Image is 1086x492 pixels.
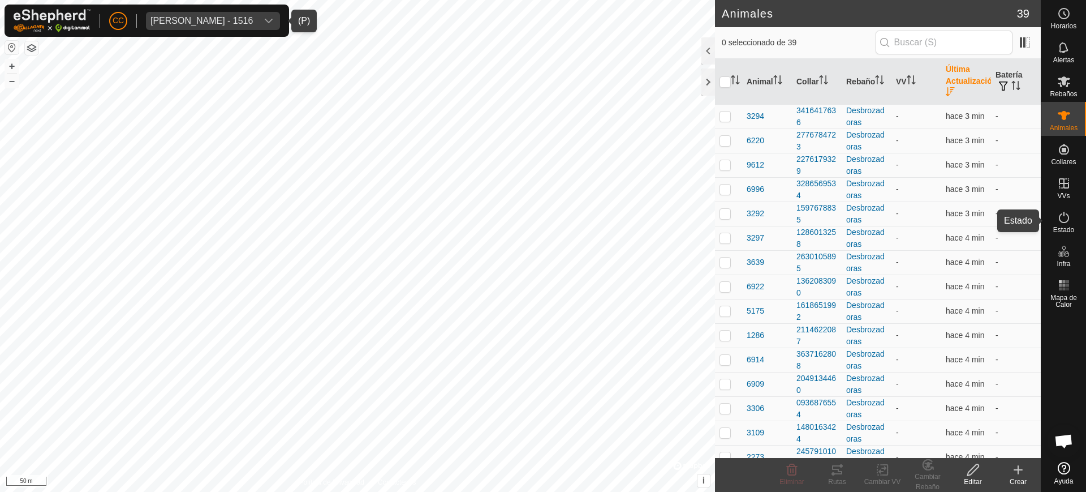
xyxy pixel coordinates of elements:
td: - [991,445,1041,469]
div: Desbrozadoras [846,105,887,129]
span: 1286 [747,330,764,341]
th: Última Actualización [941,59,991,105]
div: 1286013258 [796,226,837,250]
app-display-virtual-paddock-transition: - [896,428,899,437]
div: Cambiar Rebaño [905,472,950,492]
button: Capas del Mapa [25,41,38,55]
button: + [5,59,19,73]
span: i [703,476,705,485]
app-display-virtual-paddock-transition: - [896,379,899,388]
span: Ayuda [1054,478,1074,485]
div: 1597678835 [796,202,837,226]
input: Buscar (S) [876,31,1012,54]
span: Oliver Castedo Vega - 1516 [146,12,257,30]
app-display-virtual-paddock-transition: - [896,209,899,218]
span: 6909 [747,378,764,390]
div: Desbrozadoras [846,202,887,226]
p-sorticon: Activar para ordenar [907,77,916,86]
span: 3292 [747,208,764,220]
span: 2 oct 2025, 8:23 [946,209,984,218]
app-display-virtual-paddock-transition: - [896,282,899,291]
button: i [697,474,710,487]
td: - [991,226,1041,250]
div: Desbrozadoras [846,153,887,177]
div: 0936876554 [796,397,837,421]
div: Desbrozadoras [846,348,887,372]
span: 2 oct 2025, 8:23 [946,282,984,291]
span: 6996 [747,183,764,195]
td: - [991,129,1041,153]
div: 1618651992 [796,300,837,323]
span: 3109 [747,427,764,439]
span: Eliminar [779,478,804,486]
th: Rebaño [842,59,891,105]
app-display-virtual-paddock-transition: - [896,160,899,169]
p-sorticon: Activar para ordenar [1011,83,1020,92]
span: 2 oct 2025, 8:22 [946,452,984,461]
th: Collar [792,59,842,105]
span: Estado [1053,226,1074,233]
div: 2776784723 [796,129,837,153]
a: Ayuda [1041,457,1086,489]
div: Crear [996,477,1041,487]
div: 1362083090 [796,275,837,299]
app-display-virtual-paddock-transition: - [896,306,899,315]
div: 3416417636 [796,105,837,129]
span: 6220 [747,135,764,147]
a: Política de Privacidad [299,477,364,487]
td: - [991,250,1041,275]
span: 39 [1017,5,1029,22]
span: 2 oct 2025, 8:23 [946,331,984,340]
div: 3637162808 [796,348,837,372]
a: Contáctenos [378,477,416,487]
div: Desbrozadoras [846,178,887,202]
span: Mapa de Calor [1044,294,1083,308]
span: 2 oct 2025, 8:23 [946,355,984,364]
p-sorticon: Activar para ordenar [875,77,884,86]
td: - [991,396,1041,421]
span: VVs [1057,192,1070,199]
span: 3306 [747,403,764,414]
div: 2114622087 [796,324,837,348]
div: Desbrozadoras [846,421,887,445]
div: 2457910107 [796,446,837,469]
span: 9612 [747,159,764,171]
app-display-virtual-paddock-transition: - [896,355,899,364]
span: 3297 [747,232,764,244]
td: - [991,323,1041,348]
td: - [991,372,1041,396]
app-display-virtual-paddock-transition: - [896,452,899,461]
span: 6922 [747,281,764,293]
td: - [991,421,1041,445]
span: 0 seleccionado de 39 [722,37,876,49]
div: 2276179329 [796,153,837,177]
div: Desbrozadoras [846,275,887,299]
div: Chat abierto [1047,424,1081,458]
span: Infra [1057,260,1070,267]
span: Rebaños [1050,91,1077,97]
span: 2 oct 2025, 8:23 [946,185,984,194]
span: 2 oct 2025, 8:23 [946,306,984,315]
div: Desbrozadoras [846,129,887,153]
span: 3639 [747,256,764,268]
div: Desbrozadoras [846,226,887,250]
th: Batería [991,59,1041,105]
img: Logo Gallagher [14,9,90,32]
span: Collares [1051,159,1076,165]
span: 2 oct 2025, 8:24 [946,112,984,121]
span: 2 oct 2025, 8:23 [946,233,984,242]
span: CC [113,15,124,27]
span: 2 oct 2025, 8:23 [946,160,984,169]
div: 2630105895 [796,251,837,275]
span: 2 oct 2025, 8:23 [946,404,984,413]
span: 2 oct 2025, 8:23 [946,258,984,267]
app-display-virtual-paddock-transition: - [896,258,899,267]
span: Alertas [1053,57,1074,63]
div: Cambiar VV [860,477,905,487]
div: 2049134460 [796,373,837,396]
div: Desbrozadoras [846,446,887,469]
div: dropdown trigger [257,12,280,30]
td: - [991,177,1041,202]
span: 6914 [747,354,764,366]
td: - [991,104,1041,129]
